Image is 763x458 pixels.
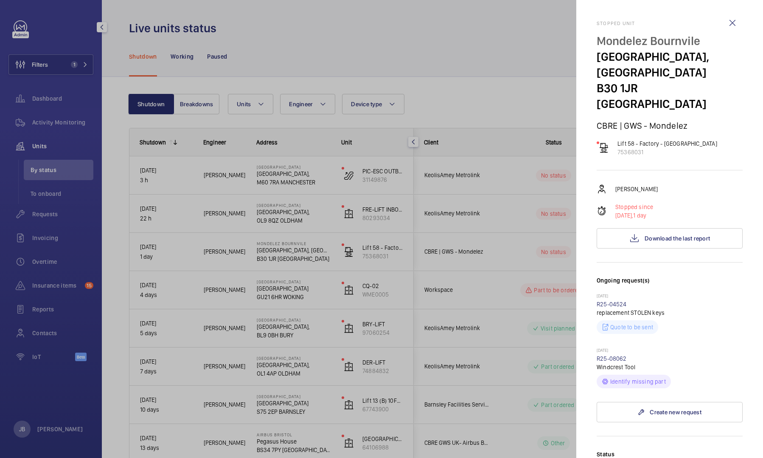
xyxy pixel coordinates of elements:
p: Mondelez Bournvile [597,33,743,49]
a: R25-04524 [597,301,627,308]
p: [DATE] [597,293,743,300]
p: B30 1JR [GEOGRAPHIC_DATA] [597,80,743,112]
h3: Ongoing request(s) [597,276,743,293]
h2: Stopped unit [597,20,743,26]
p: Stopped since [615,203,653,211]
p: Lift 58 - Factory - [GEOGRAPHIC_DATA] [617,139,717,148]
p: 75368031 [617,148,717,156]
p: [PERSON_NAME] [615,185,658,193]
span: [DATE], [615,212,633,219]
p: 1 day [615,211,653,220]
p: [DATE] [597,348,743,354]
p: CBRE | GWS - Mondelez [597,120,743,131]
p: [GEOGRAPHIC_DATA], [GEOGRAPHIC_DATA] [597,49,743,80]
span: Download the last report [645,235,710,242]
p: Windcrest Tool [597,363,743,371]
a: Create new request [597,402,743,422]
p: replacement STOLEN keys [597,308,743,317]
button: Download the last report [597,228,743,249]
img: freight_elevator.svg [599,143,609,153]
p: Quote to be sent [610,323,653,331]
a: R25-08062 [597,355,627,362]
p: Identify missing part [610,377,666,386]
